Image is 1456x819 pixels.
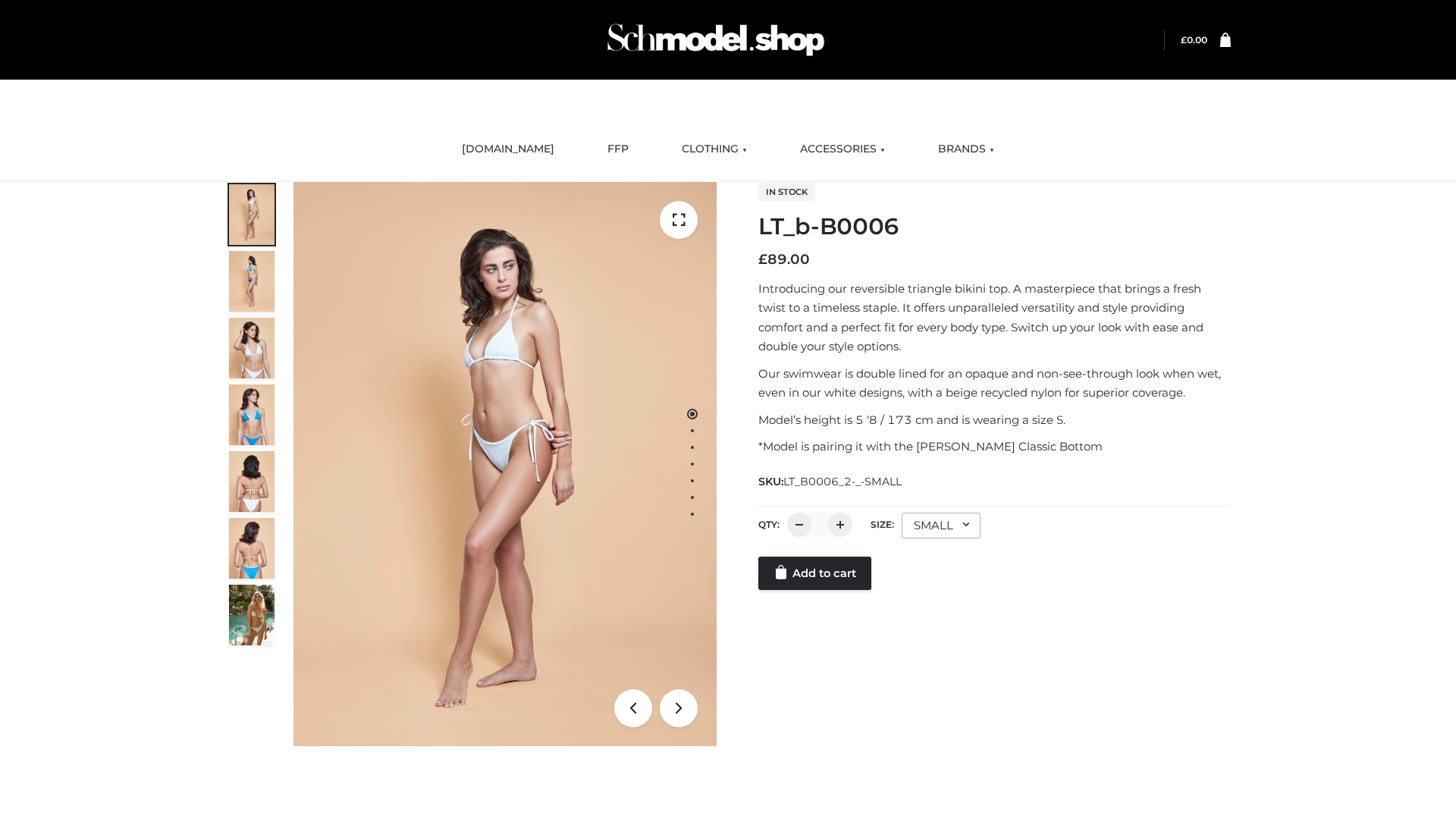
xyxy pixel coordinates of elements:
img: Arieltop_CloudNine_AzureSky2.jpg [229,585,275,645]
bdi: 89.00 [758,251,810,268]
img: Schmodel Admin 964 [602,10,830,70]
img: ArielClassicBikiniTop_CloudNine_AzureSky_OW114ECO_8-scaled.jpg [229,518,275,579]
img: ArielClassicBikiniTop_CloudNine_AzureSky_OW114ECO_3-scaled.jpg [229,318,275,378]
p: *Model is pairing it with the [PERSON_NAME] Classic Bottom [758,437,1231,457]
a: CLOTHING [670,133,758,166]
a: £0.00 [1181,34,1207,45]
img: ArielClassicBikiniTop_CloudNine_AzureSky_OW114ECO_1-scaled.jpg [229,184,275,245]
p: Our swimwear is double lined for an opaque and non-see-through look when wet, even in our white d... [758,364,1231,403]
p: Model’s height is 5 ‘8 / 173 cm and is wearing a size S. [758,410,1231,430]
div: SMALL [902,513,981,538]
span: £ [758,251,767,268]
a: FFP [596,133,640,166]
img: ArielClassicBikiniTop_CloudNine_AzureSky_OW114ECO_2-scaled.jpg [229,251,275,312]
a: [DOMAIN_NAME] [450,133,566,166]
span: SKU: [758,472,903,491]
p: Introducing our reversible triangle bikini top. A masterpiece that brings a fresh twist to a time... [758,279,1231,356]
span: In stock [758,183,815,201]
a: Add to cart [758,557,871,590]
a: BRANDS [927,133,1006,166]
label: Size: [871,519,894,530]
img: ArielClassicBikiniTop_CloudNine_AzureSky_OW114ECO_7-scaled.jpg [229,451,275,512]
span: £ [1181,34,1187,45]
label: QTY: [758,519,780,530]
h1: LT_b-B0006 [758,213,1231,240]
img: ArielClassicBikiniTop_CloudNine_AzureSky_OW114ECO_1 [293,182,717,746]
a: ACCESSORIES [789,133,896,166]
img: ArielClassicBikiniTop_CloudNine_AzureSky_OW114ECO_4-scaled.jpg [229,384,275,445]
span: LT_B0006_2-_-SMALL [783,475,902,488]
bdi: 0.00 [1181,34,1207,45]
